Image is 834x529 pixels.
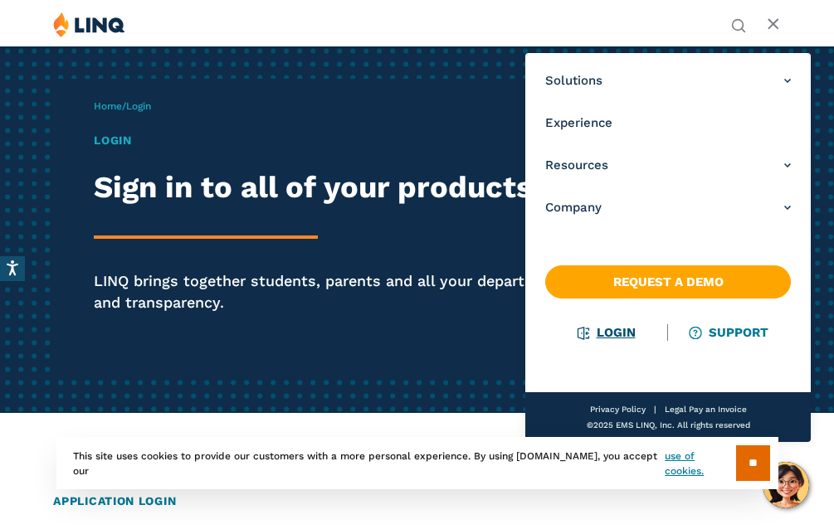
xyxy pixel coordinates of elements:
a: use of cookies. [665,449,735,478]
button: Open Main Menu [767,16,781,34]
h1: Login [94,132,740,149]
nav: Utility Navigation [731,12,746,32]
span: Login [126,100,151,112]
a: Pay an Invoice [688,405,746,414]
a: Legal [664,405,685,414]
a: Support [690,325,768,340]
span: Resources [545,157,608,174]
span: ©2025 EMS LINQ, Inc. All rights reserved [586,420,749,430]
div: This site uses cookies to provide our customers with a more personal experience. By using [DOMAIN... [56,437,778,489]
p: LINQ brings together students, parents and all your departments to improve efficiency and transpa... [94,270,740,313]
img: LINQ | K‑12 Software [53,12,125,37]
nav: Primary Navigation [525,53,811,442]
span: Experience [545,114,612,132]
span: / [94,100,151,112]
button: Hello, have a question? Let’s chat. [763,462,809,508]
h2: Sign in to all of your products in one place. [94,170,740,205]
a: Experience [545,114,791,132]
a: Request a Demo [545,265,791,298]
a: Privacy Policy [589,405,645,414]
a: Company [545,199,791,216]
button: Open Search Bar [731,17,746,32]
a: Login [578,325,635,340]
a: Resources [545,157,791,174]
span: Solutions [545,72,602,90]
a: Home [94,100,122,112]
span: Company [545,199,602,216]
a: Solutions [545,72,791,90]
